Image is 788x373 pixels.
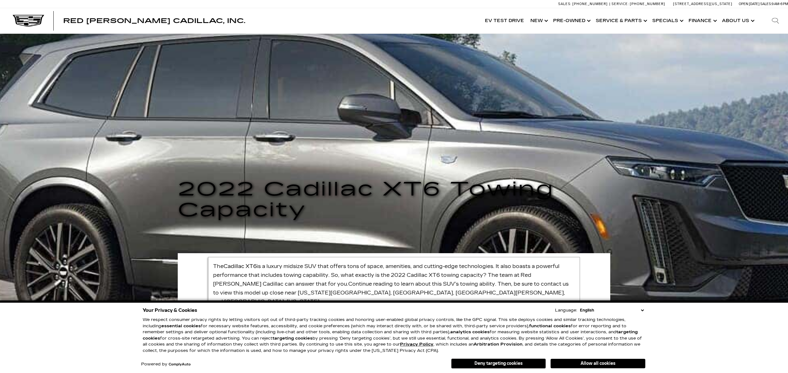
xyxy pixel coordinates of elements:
[450,329,490,335] strong: analytics cookies
[527,8,550,33] a: New
[213,262,575,306] p: The is a luxury midsize SUV that offers tons of space, amenities, and cutting-edge technologies. ...
[224,263,257,269] a: Cadillac XT6
[572,2,608,6] span: [PHONE_NUMBER]
[13,15,44,27] img: Cadillac Dark Logo with Cadillac White Text
[400,342,433,347] a: Privacy Policy
[685,8,719,33] a: Finance
[161,323,201,329] strong: essential cookies
[272,336,313,341] strong: targeting cookies
[649,8,685,33] a: Specials
[550,8,593,33] a: Pre-Owned
[578,307,645,313] select: Language Select
[558,2,609,6] a: Sales: [PHONE_NUMBER]
[673,2,732,6] a: [STREET_ADDRESS][US_STATE]
[143,317,645,354] p: We respect consumer privacy rights by letting visitors opt out of third-party tracking cookies an...
[141,362,191,366] div: Powered by
[63,17,245,25] span: Red [PERSON_NAME] Cadillac, Inc.
[609,2,667,6] a: Service: [PHONE_NUMBER]
[760,2,772,6] span: Sales:
[63,18,245,24] a: Red [PERSON_NAME] Cadillac, Inc.
[558,2,571,6] span: Sales:
[529,323,571,329] strong: functional cookies
[482,8,527,33] a: EV Test Drive
[169,363,191,366] a: ComplyAuto
[772,2,788,6] span: 9 AM-6 PM
[555,308,577,312] div: Language:
[143,329,638,341] strong: targeting cookies
[612,2,629,6] span: Service:
[143,306,197,315] span: Your Privacy & Cookies
[551,359,645,368] button: Allow all cookies
[630,2,665,6] span: [PHONE_NUMBER]
[719,8,756,33] a: About Us
[593,8,649,33] a: Service & Parts
[739,2,760,6] span: Open [DATE]
[474,342,522,347] strong: Arbitration Provision
[451,358,546,369] button: Deny targeting cookies
[178,178,554,221] span: 2022 Cadillac XT6 Towing Capacity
